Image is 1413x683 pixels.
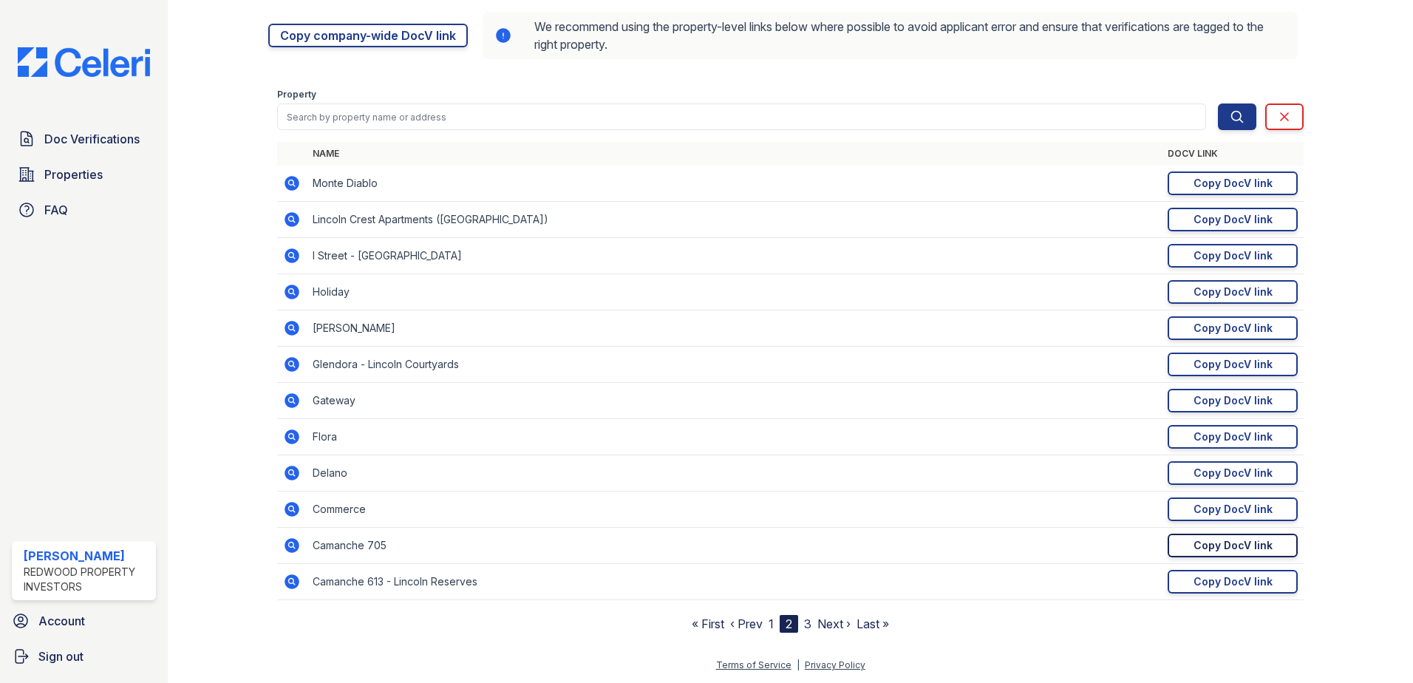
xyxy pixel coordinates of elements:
[44,130,140,148] span: Doc Verifications
[1194,357,1273,372] div: Copy DocV link
[307,347,1162,383] td: Glendora - Lincoln Courtyards
[1162,142,1304,166] th: DocV Link
[307,202,1162,238] td: Lincoln Crest Apartments ([GEOGRAPHIC_DATA])
[307,310,1162,347] td: [PERSON_NAME]
[1168,534,1298,557] a: Copy DocV link
[804,616,811,631] a: 3
[1168,316,1298,340] a: Copy DocV link
[692,616,724,631] a: « First
[38,648,84,665] span: Sign out
[1194,212,1273,227] div: Copy DocV link
[1194,502,1273,517] div: Copy DocV link
[6,47,162,77] img: CE_Logo_Blue-a8612792a0a2168367f1c8372b55b34899dd931a85d93a1a3d3e32e68fde9ad4.png
[780,615,798,633] div: 2
[307,492,1162,528] td: Commerce
[1168,244,1298,268] a: Copy DocV link
[12,195,156,225] a: FAQ
[797,659,800,670] div: |
[1168,461,1298,485] a: Copy DocV link
[277,103,1206,130] input: Search by property name or address
[38,612,85,630] span: Account
[769,616,774,631] a: 1
[1168,280,1298,304] a: Copy DocV link
[1194,285,1273,299] div: Copy DocV link
[1194,321,1273,336] div: Copy DocV link
[307,383,1162,419] td: Gateway
[1168,389,1298,412] a: Copy DocV link
[817,616,851,631] a: Next ›
[44,166,103,183] span: Properties
[268,24,468,47] a: Copy company-wide DocV link
[1194,574,1273,589] div: Copy DocV link
[1194,176,1273,191] div: Copy DocV link
[12,160,156,189] a: Properties
[1194,393,1273,408] div: Copy DocV link
[1194,248,1273,263] div: Copy DocV link
[307,419,1162,455] td: Flora
[307,166,1162,202] td: Monte Diablo
[307,528,1162,564] td: Camanche 705
[1168,171,1298,195] a: Copy DocV link
[12,124,156,154] a: Doc Verifications
[1168,208,1298,231] a: Copy DocV link
[6,606,162,636] a: Account
[730,616,763,631] a: ‹ Prev
[1194,538,1273,553] div: Copy DocV link
[716,659,791,670] a: Terms of Service
[307,142,1162,166] th: Name
[307,274,1162,310] td: Holiday
[1168,570,1298,594] a: Copy DocV link
[1168,497,1298,521] a: Copy DocV link
[857,616,889,631] a: Last »
[307,564,1162,600] td: Camanche 613 - Lincoln Reserves
[1194,466,1273,480] div: Copy DocV link
[307,238,1162,274] td: I Street - [GEOGRAPHIC_DATA]
[307,455,1162,492] td: Delano
[6,642,162,671] a: Sign out
[1168,425,1298,449] a: Copy DocV link
[805,659,865,670] a: Privacy Policy
[24,565,150,594] div: Redwood Property Investors
[24,547,150,565] div: [PERSON_NAME]
[1168,353,1298,376] a: Copy DocV link
[277,89,316,101] label: Property
[1194,429,1273,444] div: Copy DocV link
[44,201,68,219] span: FAQ
[483,12,1298,59] div: We recommend using the property-level links below where possible to avoid applicant error and ens...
